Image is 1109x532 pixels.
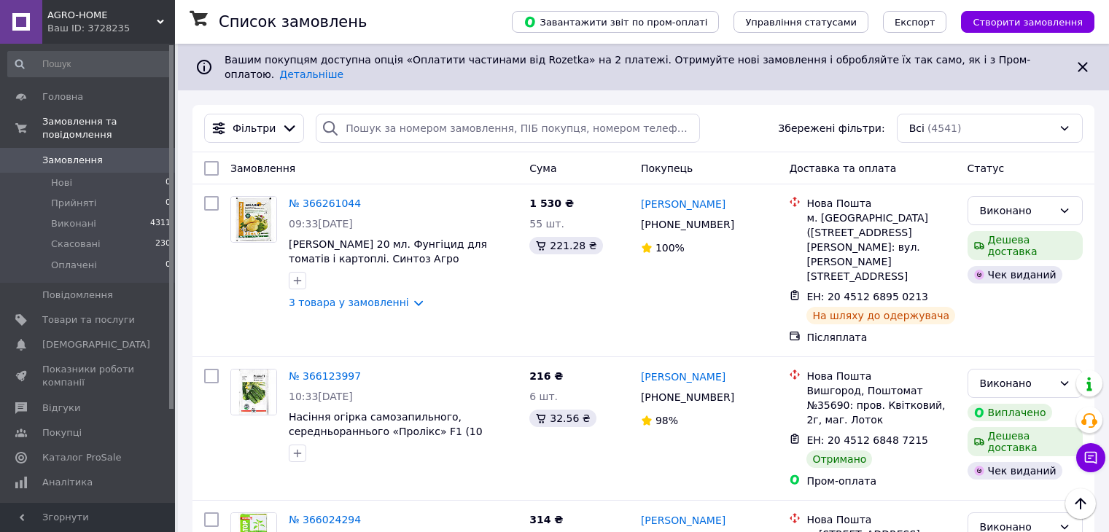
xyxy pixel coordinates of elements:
div: Нова Пошта [806,196,955,211]
div: 221.28 ₴ [529,237,602,254]
a: Створити замовлення [946,15,1094,27]
button: Чат з покупцем [1076,443,1105,472]
div: Отримано [806,450,872,468]
input: Пошук за номером замовлення, ПІБ покупця, номером телефону, Email, номером накладної [316,114,700,143]
h1: Список замовлень [219,13,367,31]
span: Показники роботи компанії [42,363,135,389]
div: Дешева доставка [968,231,1083,260]
span: Замовлення [230,163,295,174]
a: № 366123997 [289,370,361,382]
div: Чек виданий [968,266,1062,283]
span: AGRO-HOME [47,9,157,22]
span: Збережені фільтри: [778,121,884,136]
img: Фото товару [231,369,276,415]
div: Післяплата [806,330,955,345]
span: Cума [529,163,556,174]
span: 216 ₴ [529,370,563,382]
div: Нова Пошта [806,512,955,527]
span: Завантажити звіт по пром-оплаті [524,15,707,28]
a: [PERSON_NAME] [641,513,725,528]
div: Виконано [980,375,1053,391]
span: Статус [968,163,1005,174]
div: Нова Пошта [806,369,955,383]
span: Повідомлення [42,289,113,302]
a: № 366261044 [289,197,361,209]
span: Створити замовлення [973,17,1083,28]
a: Насіння огірка самозапильного, середньораннього «Пролікс» F1 (10 насінин) від Nunhems, Голландія [289,411,483,452]
span: 1 530 ₴ [529,197,574,209]
button: Створити замовлення [961,11,1094,33]
a: № 366024294 [289,514,361,525]
div: Ваш ID: 3728235 [47,22,175,35]
a: Детальніше [279,69,343,80]
span: 0 [166,176,171,189]
button: Завантажити звіт по пром-оплаті [512,11,719,33]
div: м. [GEOGRAPHIC_DATA] ([STREET_ADDRESS][PERSON_NAME]: вул. [PERSON_NAME][STREET_ADDRESS] [806,211,955,283]
button: Управління статусами [734,11,868,33]
span: 55 шт. [529,218,564,230]
span: ЕН: 20 4512 6848 7215 [806,434,928,446]
div: Виплачено [968,404,1052,421]
a: Фото товару [230,196,277,243]
span: Замовлення та повідомлення [42,115,175,141]
a: [PERSON_NAME] [641,197,725,211]
span: Покупець [641,163,693,174]
a: [PERSON_NAME] 20 мл. Фунгіцид для томатів і картоплі. Синтоз Агро [289,238,487,265]
span: Експорт [895,17,935,28]
img: Фото товару [231,197,276,242]
span: Оплачені [51,259,97,272]
span: Виконані [51,217,96,230]
span: (4541) [927,122,962,134]
span: Скасовані [51,238,101,251]
span: 0 [166,197,171,210]
span: 98% [655,415,678,426]
div: Дешева доставка [968,427,1083,456]
span: 0 [166,259,171,272]
div: 32.56 ₴ [529,410,596,427]
span: 4311 [150,217,171,230]
div: На шляху до одержувача [806,307,955,324]
button: Наверх [1065,488,1096,519]
a: [PERSON_NAME] [641,369,725,384]
span: 314 ₴ [529,514,563,525]
div: Виконано [980,203,1053,219]
a: Фото товару [230,369,277,415]
span: Товари та послуги [42,313,135,326]
span: Відгуки [42,402,80,415]
span: Всі [909,121,925,136]
button: Експорт [883,11,947,33]
div: [PHONE_NUMBER] [638,214,737,235]
span: Нові [51,176,72,189]
span: Покупці [42,426,82,439]
span: 6 шт. [529,391,558,402]
span: Каталог ProSale [42,451,121,464]
span: Головна [42,90,83,103]
a: 3 товара у замовленні [289,297,409,308]
span: 230 [155,238,171,251]
span: ЕН: 20 4512 6895 0213 [806,291,928,302]
span: Вашим покупцям доступна опція «Оплатити частинами від Rozetka» на 2 платежі. Отримуйте нові замов... [225,54,1030,80]
span: Управління сайтом [42,501,135,527]
div: [PHONE_NUMBER] [638,387,737,407]
span: Доставка та оплата [789,163,896,174]
span: Управління статусами [745,17,857,28]
input: Пошук [7,51,172,77]
div: Вишгород, Поштомат №35690: пров. Квітковий, 2г, маг. Лоток [806,383,955,427]
span: Аналітика [42,476,93,489]
span: 10:33[DATE] [289,391,353,402]
div: Чек виданий [968,462,1062,480]
span: 09:33[DATE] [289,218,353,230]
span: Фільтри [233,121,276,136]
span: Замовлення [42,154,103,167]
span: [DEMOGRAPHIC_DATA] [42,338,150,351]
span: Прийняті [51,197,96,210]
div: Пром-оплата [806,474,955,488]
span: 100% [655,242,685,254]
